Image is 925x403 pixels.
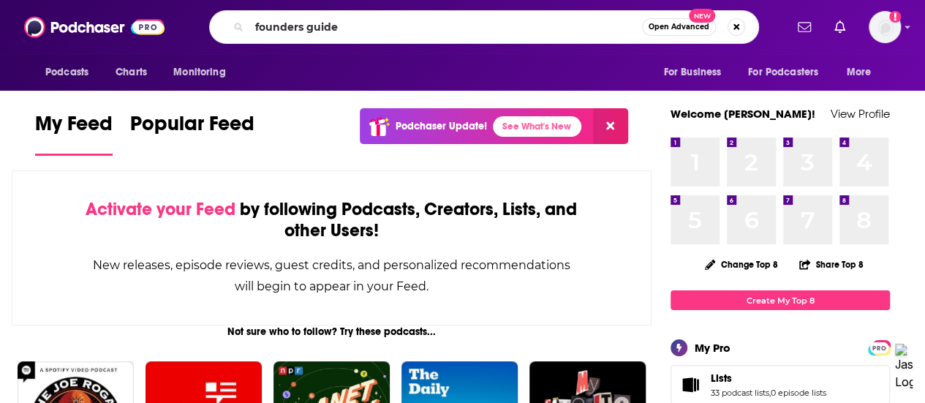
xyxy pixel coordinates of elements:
[847,62,872,83] span: More
[663,62,721,83] span: For Business
[106,59,156,86] a: Charts
[35,111,113,156] a: My Feed
[769,388,771,398] span: ,
[695,341,730,355] div: My Pro
[12,325,652,338] div: Not sure who to follow? Try these podcasts...
[130,111,254,145] span: Popular Feed
[86,255,578,297] div: New releases, episode reviews, guest credits, and personalized recommendations will begin to appe...
[35,111,113,145] span: My Feed
[671,107,815,121] a: Welcome [PERSON_NAME]!
[653,59,739,86] button: open menu
[671,290,890,310] a: Create My Top 8
[771,388,826,398] a: 0 episode lists
[493,116,581,137] a: See What's New
[748,62,818,83] span: For Podcasters
[86,199,578,241] div: by following Podcasts, Creators, Lists, and other Users!
[711,372,826,385] a: Lists
[837,59,890,86] button: open menu
[696,255,787,274] button: Change Top 8
[116,62,147,83] span: Charts
[828,15,851,39] a: Show notifications dropdown
[209,10,759,44] div: Search podcasts, credits, & more...
[711,372,732,385] span: Lists
[642,18,716,36] button: Open AdvancedNew
[163,59,244,86] button: open menu
[869,11,901,43] span: Logged in as RebRoz5
[24,13,165,41] img: Podchaser - Follow, Share and Rate Podcasts
[711,388,769,398] a: 33 podcast lists
[689,9,715,23] span: New
[130,111,254,156] a: Popular Feed
[792,15,817,39] a: Show notifications dropdown
[739,59,839,86] button: open menu
[869,11,901,43] img: User Profile
[676,374,705,395] a: Lists
[798,250,864,279] button: Share Top 8
[889,11,901,23] svg: Add a profile image
[870,342,888,353] span: PRO
[396,120,487,132] p: Podchaser Update!
[831,107,890,121] a: View Profile
[870,342,888,353] a: PRO
[249,15,642,39] input: Search podcasts, credits, & more...
[173,62,225,83] span: Monitoring
[649,23,709,31] span: Open Advanced
[86,198,235,220] span: Activate your Feed
[35,59,107,86] button: open menu
[45,62,88,83] span: Podcasts
[869,11,901,43] button: Show profile menu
